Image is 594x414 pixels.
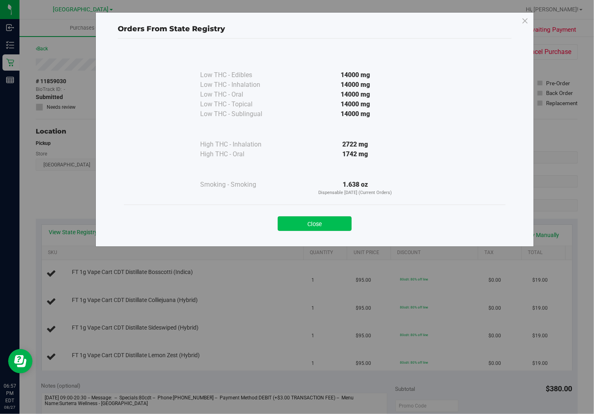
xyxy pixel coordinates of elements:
[200,80,281,90] div: Low THC - Inhalation
[200,149,281,159] div: High THC - Oral
[200,180,281,190] div: Smoking - Smoking
[200,99,281,109] div: Low THC - Topical
[281,70,429,80] div: 14000 mg
[281,109,429,119] div: 14000 mg
[281,140,429,149] div: 2722 mg
[200,109,281,119] div: Low THC - Sublingual
[278,216,352,231] button: Close
[118,24,225,33] span: Orders From State Registry
[281,99,429,109] div: 14000 mg
[200,90,281,99] div: Low THC - Oral
[200,70,281,80] div: Low THC - Edibles
[8,349,32,373] iframe: Resource center
[281,190,429,196] p: Dispensable [DATE] (Current Orders)
[281,149,429,159] div: 1742 mg
[281,90,429,99] div: 14000 mg
[281,180,429,196] div: 1.638 oz
[200,140,281,149] div: High THC - Inhalation
[281,80,429,90] div: 14000 mg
